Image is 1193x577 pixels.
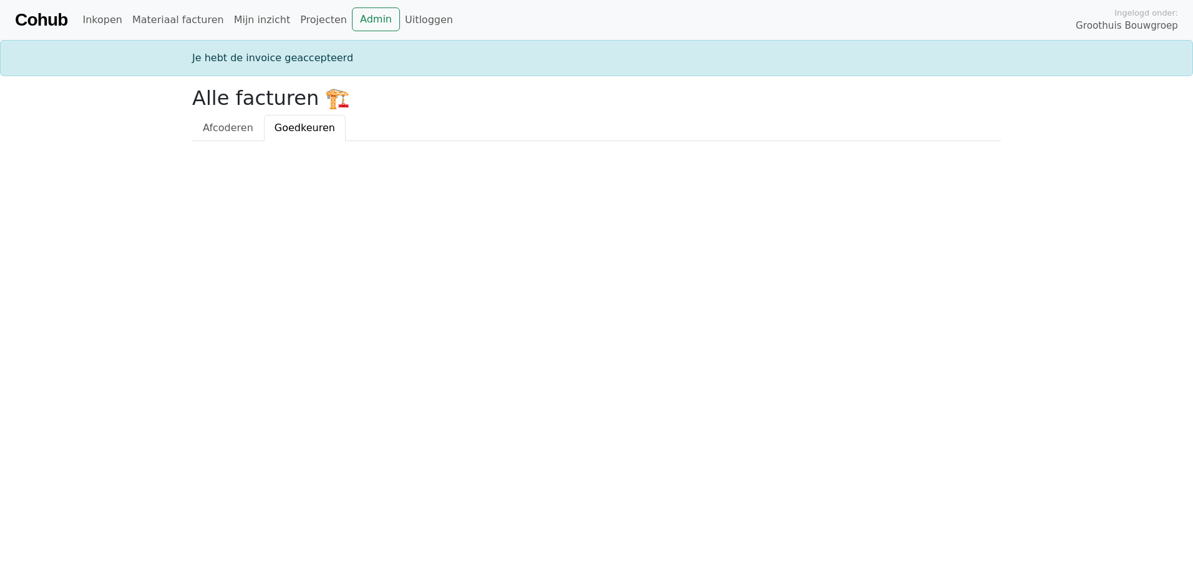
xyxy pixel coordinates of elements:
[275,122,335,134] span: Goedkeuren
[295,7,352,32] a: Projecten
[229,7,296,32] a: Mijn inzicht
[185,51,1008,66] div: Je hebt de invoice geaccepteerd
[77,7,127,32] a: Inkopen
[1076,19,1178,33] span: Groothuis Bouwgroep
[203,122,253,134] span: Afcoderen
[264,115,346,141] a: Goedkeuren
[1114,7,1178,19] span: Ingelogd onder:
[352,7,400,31] a: Admin
[400,7,458,32] a: Uitloggen
[127,7,229,32] a: Materiaal facturen
[15,5,67,35] a: Cohub
[192,115,264,141] a: Afcoderen
[192,86,1001,110] h2: Alle facturen 🏗️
